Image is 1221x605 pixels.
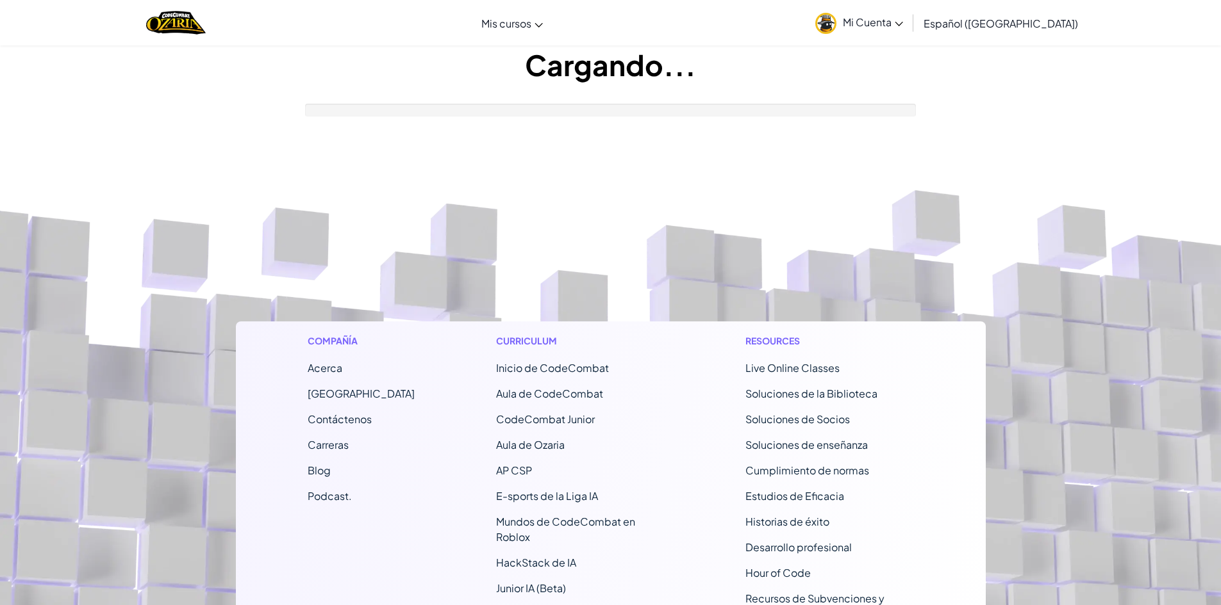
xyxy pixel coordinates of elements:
[308,464,331,477] a: Blog
[496,387,603,400] a: Aula de CodeCombat
[146,10,206,36] img: Home
[496,438,565,451] a: Aula de Ozaria
[496,556,576,569] a: HackStack de IA
[475,6,549,40] a: Mis cursos
[745,412,850,426] a: Soluciones de Socios
[308,438,349,451] a: Carreras
[308,361,342,375] a: Acerca
[496,361,609,375] span: Inicio de CodeCombat
[809,3,910,43] a: Mi Cuenta
[745,387,877,400] a: Soluciones de la Biblioteca
[745,464,869,477] a: Cumplimiento de normas
[745,334,914,348] h1: Resources
[745,438,868,451] a: Soluciones de enseñanza
[308,412,372,426] span: Contáctenos
[815,13,836,34] img: avatar
[308,334,415,348] h1: Compañía
[745,515,829,528] a: Historias de éxito
[146,10,206,36] a: Ozaria by CodeCombat logo
[496,489,598,503] a: E-sports de la Liga IA
[496,412,595,426] a: CodeCombat Junior
[481,17,531,30] span: Mis cursos
[745,361,840,375] a: Live Online Classes
[496,334,665,348] h1: Curriculum
[496,515,635,544] a: Mundos de CodeCombat en Roblox
[745,489,844,503] a: Estudios de Eficacia
[308,387,415,400] a: [GEOGRAPHIC_DATA]
[745,540,852,554] a: Desarrollo profesional
[745,566,811,579] a: Hour of Code
[496,464,532,477] a: AP CSP
[924,17,1078,30] span: Español ([GEOGRAPHIC_DATA])
[496,581,566,595] a: Junior IA (Beta)
[843,15,903,29] span: Mi Cuenta
[917,6,1084,40] a: Español ([GEOGRAPHIC_DATA])
[308,489,352,503] a: Podcast.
